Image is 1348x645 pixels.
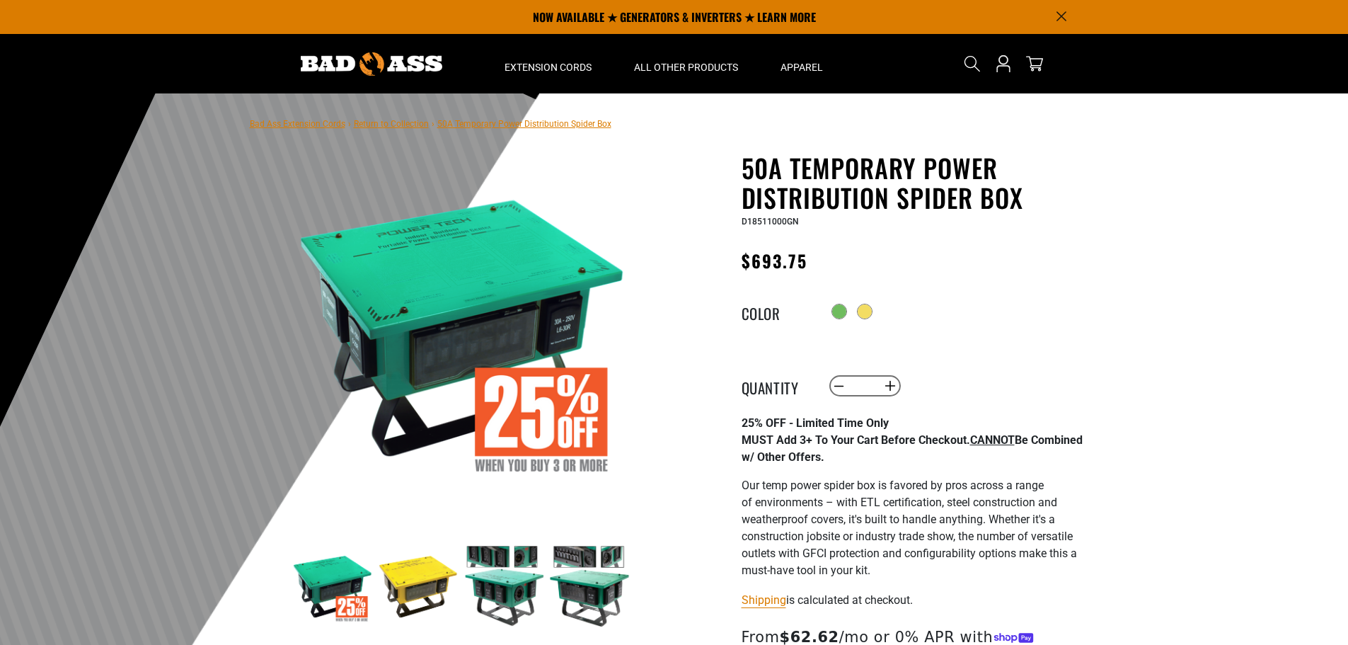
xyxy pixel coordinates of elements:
div: is calculated at checkout. [742,590,1088,610]
strong: 25% OFF - Limited Time Only [742,416,889,430]
nav: breadcrumbs [250,115,611,132]
summary: Apparel [759,34,844,93]
img: green [463,545,545,627]
span: › [348,119,351,129]
span: D18511000GN [742,217,799,227]
span: › [432,119,434,129]
summary: All Other Products [613,34,759,93]
label: Quantity [742,377,812,395]
span: 50A Temporary Power Distribution Spider Box [437,119,611,129]
span: Extension Cords [505,61,592,74]
a: Shipping [742,593,786,607]
a: Return to Collection [354,119,429,129]
span: Our temp power spider box is favored by pros across a range of environments – with ETL certificat... [742,479,1077,577]
summary: Search [961,52,984,75]
h1: 50A Temporary Power Distribution Spider Box [742,153,1088,212]
span: Apparel [780,61,823,74]
span: $693.75 [742,248,808,273]
strong: MUST Add 3+ To Your Cart Before Checkout. Be Combined w/ Other Offers. [742,433,1083,464]
img: Bad Ass Extension Cords [301,52,442,76]
img: yellow [377,545,459,627]
legend: Color [742,302,812,321]
img: green [548,545,630,627]
span: CANNOT [970,433,1015,447]
a: Bad Ass Extension Cords [250,119,345,129]
div: Page 1 [742,415,1088,579]
summary: Extension Cords [483,34,613,93]
span: All Other Products [634,61,738,74]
